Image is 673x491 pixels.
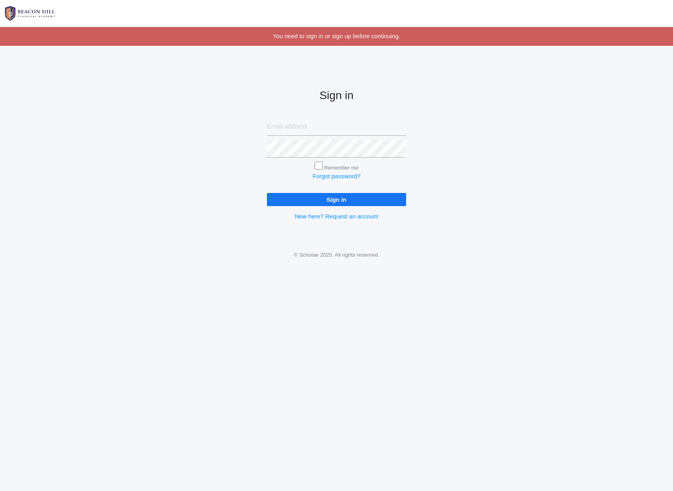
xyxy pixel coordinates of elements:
input: Email address [267,118,406,136]
a: New here? Request an account [295,213,378,220]
h2: Sign in [267,90,406,102]
input: Sign in [267,193,406,206]
label: Remember me [324,165,358,171]
a: Forgot password? [313,173,360,179]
